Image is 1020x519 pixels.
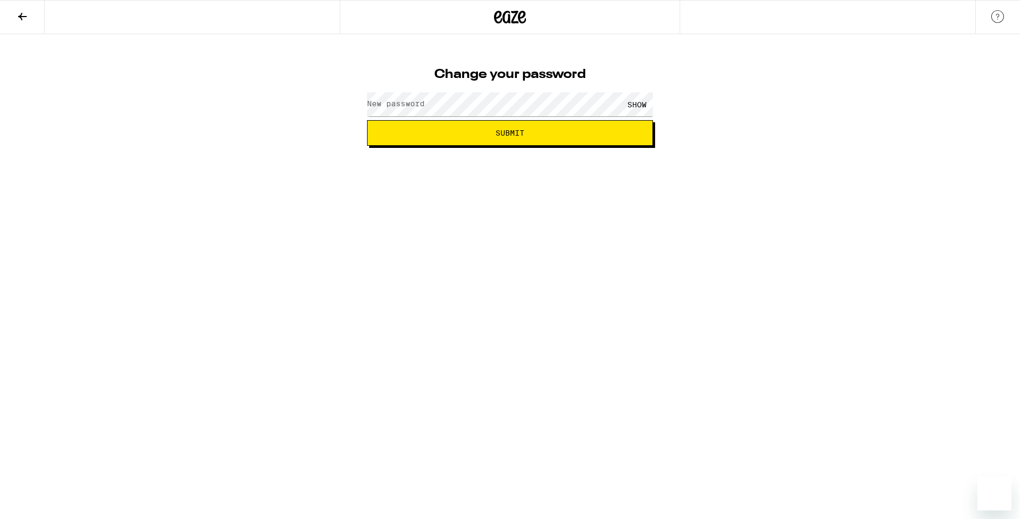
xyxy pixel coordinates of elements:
h1: Change your password [367,68,653,81]
button: Submit [367,120,653,146]
span: Submit [496,129,524,137]
iframe: Button to launch messaging window [977,476,1011,510]
div: SHOW [621,92,653,116]
label: New password [367,99,425,108]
